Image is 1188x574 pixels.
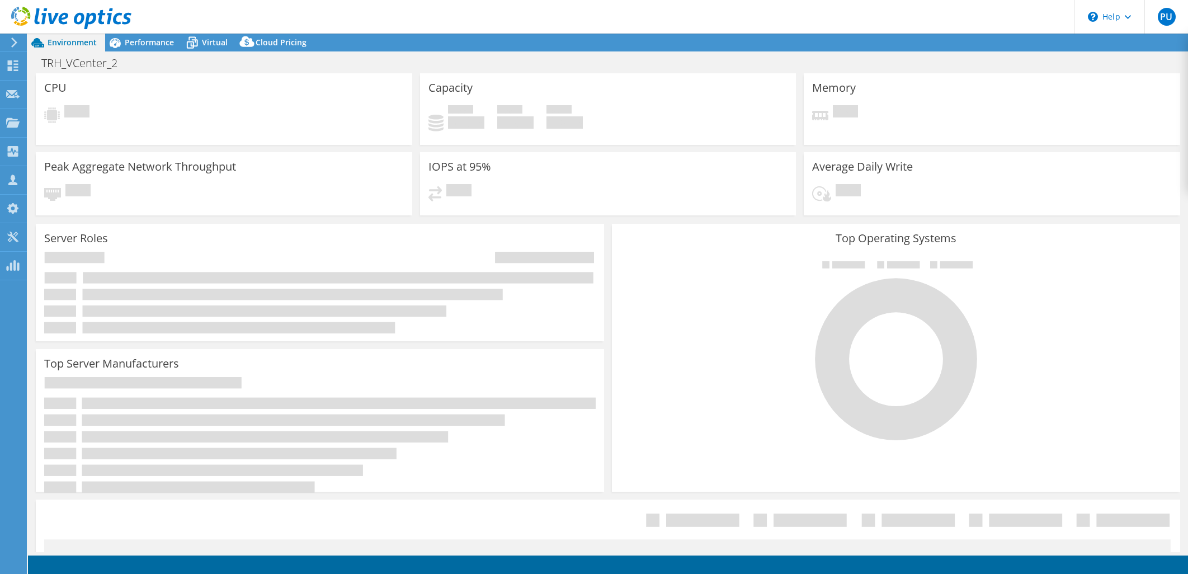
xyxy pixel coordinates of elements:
[446,184,472,199] span: Pending
[1158,8,1176,26] span: PU
[65,184,91,199] span: Pending
[428,82,473,94] h3: Capacity
[836,184,861,199] span: Pending
[125,37,174,48] span: Performance
[497,105,522,116] span: Free
[36,57,135,69] h1: TRH_VCenter_2
[448,105,473,116] span: Used
[448,116,484,129] h4: 0 GiB
[546,105,572,116] span: Total
[497,116,534,129] h4: 0 GiB
[620,232,1172,244] h3: Top Operating Systems
[833,105,858,120] span: Pending
[812,82,856,94] h3: Memory
[812,161,913,173] h3: Average Daily Write
[44,232,108,244] h3: Server Roles
[64,105,89,120] span: Pending
[44,357,179,370] h3: Top Server Manufacturers
[44,161,236,173] h3: Peak Aggregate Network Throughput
[256,37,307,48] span: Cloud Pricing
[202,37,228,48] span: Virtual
[546,116,583,129] h4: 0 GiB
[44,82,67,94] h3: CPU
[428,161,491,173] h3: IOPS at 95%
[48,37,97,48] span: Environment
[1088,12,1098,22] svg: \n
